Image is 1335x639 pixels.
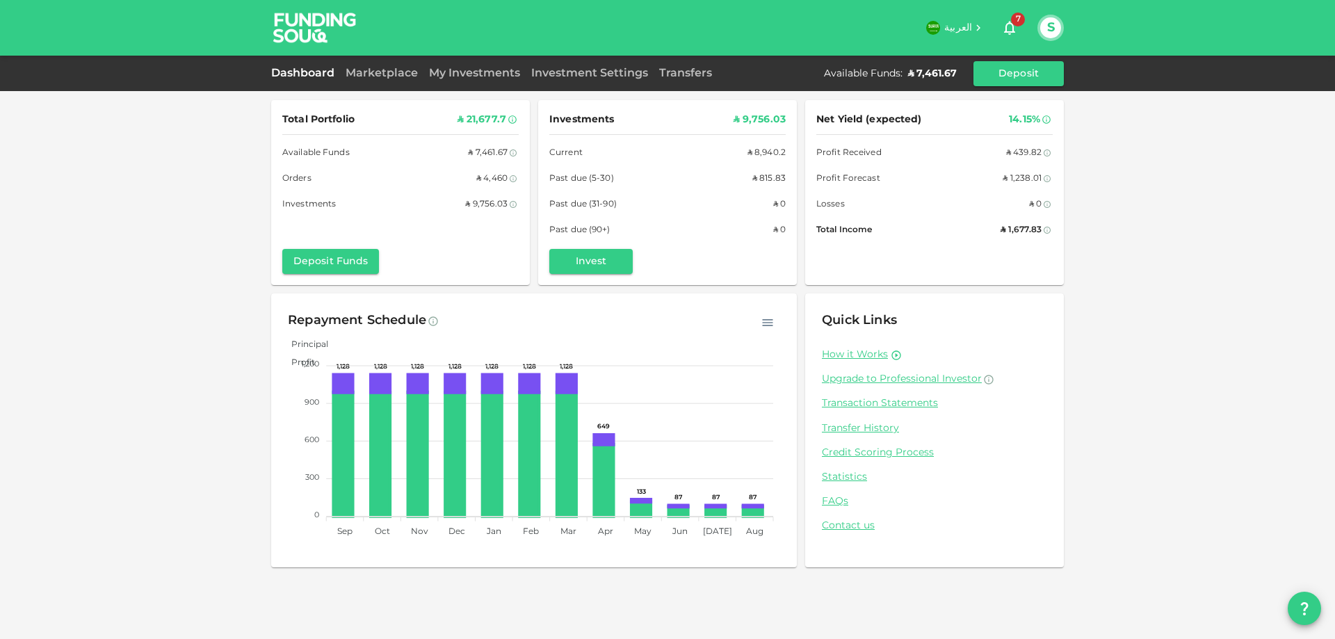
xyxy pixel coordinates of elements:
div: Available Funds : [824,67,903,81]
tspan: 0 [314,512,319,519]
div: ʢ 1,677.83 [1001,223,1042,238]
a: Investment Settings [526,68,654,79]
button: Deposit [973,61,1064,86]
div: Repayment Schedule [288,310,426,332]
a: Statistics [822,471,1047,484]
a: Contact us [822,519,1047,533]
button: Deposit Funds [282,249,379,274]
a: Credit Scoring Process [822,446,1047,460]
div: ʢ 9,756.03 [465,197,508,212]
span: Orders [282,172,311,186]
a: FAQs [822,495,1047,508]
button: question [1288,592,1321,625]
div: ʢ 0 [773,197,786,212]
span: Upgrade to Professional Investor [822,374,982,384]
a: How it Works [822,348,888,362]
span: Total Portfolio [282,111,355,129]
a: Dashboard [271,68,340,79]
div: 14.15% [1009,111,1040,129]
div: ʢ 9,756.03 [734,111,786,129]
div: ʢ 7,461.67 [908,67,957,81]
button: 7 [996,14,1023,42]
span: Profit [281,359,315,367]
span: Principal [281,341,328,349]
div: ʢ 7,461.67 [468,146,508,161]
span: Investments [549,111,614,129]
tspan: Aug [746,528,763,536]
tspan: [DATE] [703,528,732,536]
a: Transaction Statements [822,397,1047,410]
tspan: Oct [375,528,390,536]
tspan: May [634,528,652,536]
span: Available Funds [282,146,350,161]
a: Transfers [654,68,718,79]
div: ʢ 4,460 [476,172,508,186]
tspan: Jun [672,528,688,536]
tspan: Sep [337,528,353,536]
a: Marketplace [340,68,423,79]
span: Past due (5-30) [549,172,614,186]
span: 7 [1011,13,1025,26]
a: Upgrade to Professional Investor [822,373,1047,386]
div: ʢ 439.82 [1006,146,1042,161]
button: S [1040,17,1061,38]
tspan: 1,200 [301,361,319,368]
div: ʢ 8,940.2 [747,146,786,161]
div: ʢ 21,677.7 [458,111,506,129]
div: ʢ 0 [773,223,786,238]
tspan: Jan [486,528,501,536]
img: flag-sa.b9a346574cdc8950dd34b50780441f57.svg [926,21,940,35]
tspan: Feb [523,528,539,536]
div: ʢ 0 [1029,197,1042,212]
tspan: Mar [560,528,576,536]
tspan: Nov [411,528,428,536]
span: Losses [816,197,845,212]
span: Total Income [816,223,872,238]
span: Profit Received [816,146,882,161]
a: Transfer History [822,422,1047,435]
div: ʢ 1,238.01 [1003,172,1042,186]
tspan: 300 [305,474,319,481]
tspan: 600 [305,437,319,444]
tspan: 900 [305,399,319,406]
span: Investments [282,197,336,212]
a: My Investments [423,68,526,79]
div: ʢ 815.83 [752,172,786,186]
span: Current [549,146,583,161]
span: Quick Links [822,314,897,327]
tspan: Apr [598,528,613,536]
span: Profit Forecast [816,172,880,186]
span: Past due (90+) [549,223,610,238]
button: Invest [549,249,633,274]
span: Net Yield (expected) [816,111,922,129]
span: العربية [944,23,972,33]
span: Past due (31-90) [549,197,617,212]
tspan: Dec [448,528,465,536]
